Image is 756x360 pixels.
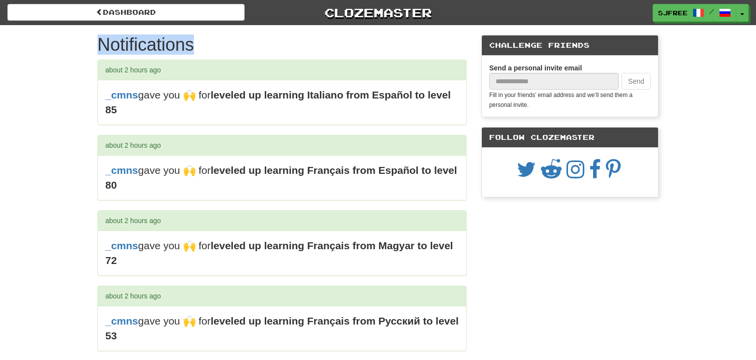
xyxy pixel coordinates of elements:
a: _cmns [105,240,138,251]
div: gave you 🙌 for [98,156,466,200]
strong: leveled up learning Italiano from Español to level 85 [105,89,451,115]
div: about 2 hours ago [98,135,466,156]
small: Fill in your friends’ email address and we’ll send them a personal invite. [489,92,632,108]
a: _cmns [105,164,138,176]
a: _cmns [105,89,138,100]
strong: Send a personal invite email [489,64,582,72]
button: Send [622,73,651,90]
div: gave you 🙌 for [98,231,466,275]
div: about 2 hours ago [98,211,466,231]
span: sjfree [658,8,688,17]
strong: leveled up learning Français from Magyar to level 72 [105,240,453,266]
a: sjfree / [653,4,736,22]
a: Dashboard [7,4,245,21]
div: about 2 hours ago [98,286,466,306]
a: Clozemaster [259,4,497,21]
strong: leveled up learning Français from Русский to level 53 [105,315,459,341]
h1: Notifications [97,35,467,55]
div: about 2 hours ago [98,60,466,80]
div: gave you 🙌 for [98,306,466,351]
strong: leveled up learning Français from Español to level 80 [105,164,457,191]
div: Challenge Friends [482,35,658,56]
div: gave you 🙌 for [98,80,466,125]
span: / [709,8,714,15]
div: Follow Clozemaster [482,128,658,148]
a: _cmns [105,315,138,327]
